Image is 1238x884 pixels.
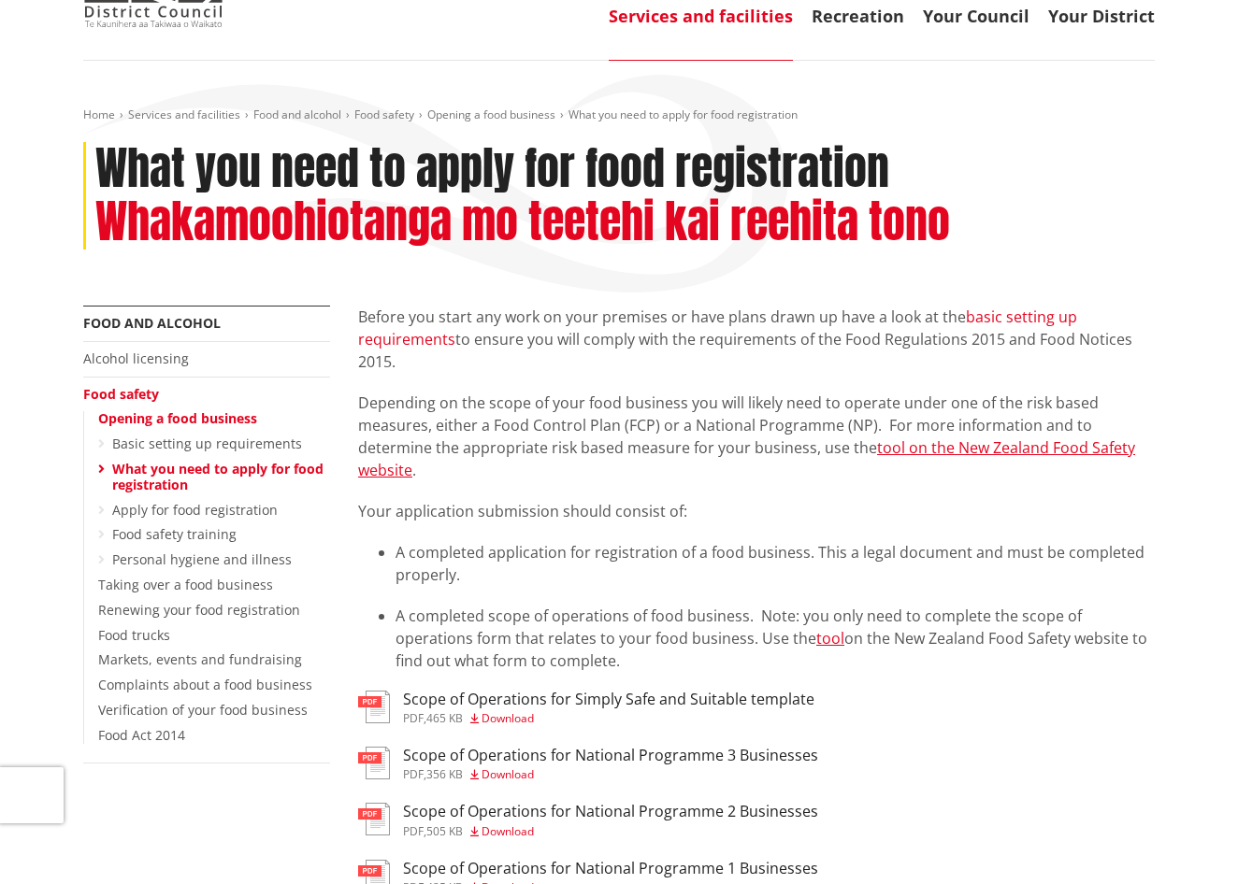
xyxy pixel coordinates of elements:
[83,107,1155,123] nav: breadcrumb
[403,823,424,839] span: pdf
[403,766,424,782] span: pdf
[427,107,555,122] a: Opening a food business
[354,107,414,122] a: Food safety
[358,747,390,779] img: document-pdf.svg
[83,314,221,332] a: Food and alcohol
[128,107,240,122] a: Services and facilities
[98,601,300,619] a: Renewing your food registration
[396,541,1155,586] li: A completed application for registration of a food business. This a legal document and must be co...
[83,349,189,367] a: Alcohol licensing
[358,307,1077,349] a: basic setting up requirements
[482,766,534,782] span: Download
[403,691,814,708] h3: Scope of Operations for Simply Safe and Suitable template
[569,107,798,122] span: What you need to apply for food registration
[98,650,302,668] a: Markets, events and fundraising
[403,826,818,837] div: ,
[482,710,534,726] span: Download
[403,803,818,820] h3: Scope of Operations for National Programme 2 Businesses
[98,626,170,644] a: Food trucks
[358,306,1155,373] p: Before you start any work on your premises or have plans drawn up have a look at the to ensure yo...
[482,823,534,839] span: Download
[358,747,818,780] a: Scope of Operations for National Programme 3 Businesses pdf,356 KB Download
[112,550,292,568] a: Personal hygiene and illness
[358,392,1155,481] p: Depending on the scope of your food business you will likely need to operate under one of the ris...
[358,803,390,835] img: document-pdf.svg
[1048,5,1155,27] a: Your District
[253,107,341,122] a: Food and alcohol
[98,726,185,744] a: Food Act 2014
[358,691,390,723] img: document-pdf.svg
[112,501,278,519] a: Apply for food registration
[403,769,818,780] div: ,
[358,803,818,836] a: Scope of Operations for National Programme 2 Businesses pdf,505 KB Download
[83,385,159,403] a: Food safety
[403,713,814,724] div: ,
[816,628,844,649] a: tool
[1152,806,1219,873] iframe: Messenger Launcher
[396,605,1155,672] li: A completed scope of operations of food business. Note: you only need to complete the scope of op...
[98,576,273,593] a: Taking over a food business
[426,823,463,839] span: 505 KB
[358,500,1155,522] p: Your application submission should consist of:
[812,5,904,27] a: Recreation
[358,691,814,724] a: Scope of Operations for Simply Safe and Suitable template pdf,465 KB Download
[403,860,818,877] h3: Scope of Operations for National Programme 1 Businesses
[83,107,115,122] a: Home
[95,142,889,196] h1: What you need to apply for food registration
[98,676,312,693] a: Complaints about a food business
[403,747,818,764] h3: Scope of Operations for National Programme 3 Businesses
[112,435,302,452] a: Basic setting up requirements
[95,195,950,250] h2: Whakamoohiotanga mo teetehi kai reehita tono
[426,710,463,726] span: 465 KB
[923,5,1029,27] a: Your Council
[358,437,1135,480] a: tool on the New Zealand Food Safety website
[609,5,793,27] a: Services and facilities
[426,766,463,782] span: 356 KB
[403,710,424,726] span: pdf
[98,701,308,719] a: Verification of your food business
[98,409,257,427] a: Opening a food business
[112,525,237,543] a: Food safety training
[112,460,324,493] a: What you need to apply for food registration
